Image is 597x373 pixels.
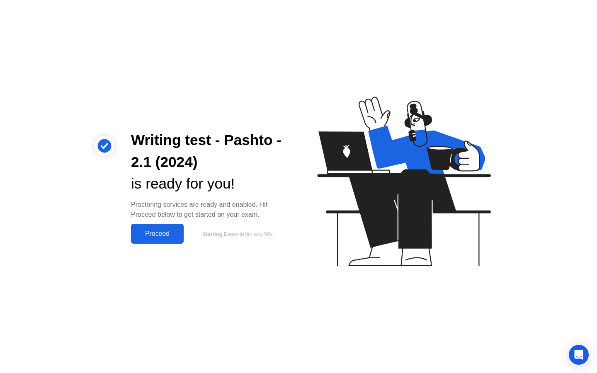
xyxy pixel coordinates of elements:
[131,200,285,220] div: Proctoring services are ready and enabled. Hit Proceed below to get started on your exam.
[569,345,589,365] div: Open Intercom Messenger
[245,231,273,237] span: 9m and 56s
[133,230,181,237] div: Proceed
[131,224,184,244] button: Proceed
[131,173,285,195] div: is ready for you!
[188,226,285,242] button: Starting Exam in9m and 56s
[131,129,285,173] div: Writing test - Pashto - 2.1 (2024)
